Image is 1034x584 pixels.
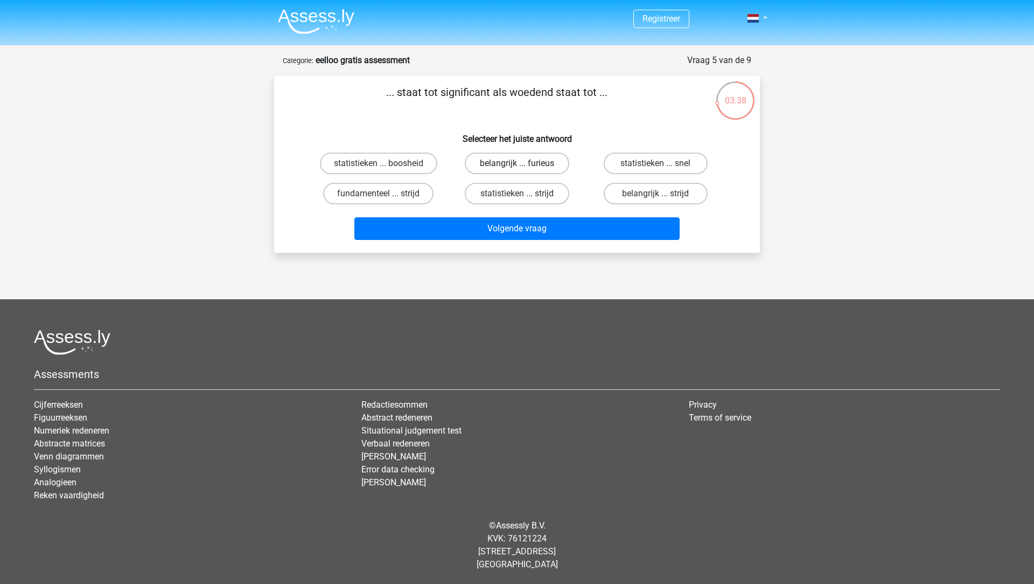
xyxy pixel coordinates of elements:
[496,520,546,531] a: Assessly B.V.
[361,464,435,475] a: Error data checking
[291,84,702,116] p: ... staat tot significant als woedend staat tot ...
[34,451,104,462] a: Venn diagrammen
[34,425,109,436] a: Numeriek redeneren
[604,183,708,204] label: belangrijk ... strijd
[323,183,434,204] label: fundamenteel ... strijd
[361,477,426,487] a: [PERSON_NAME]
[34,477,76,487] a: Analogieen
[361,438,430,449] a: Verbaal redeneren
[465,153,569,174] label: belangrijk ... furieus
[604,153,708,174] label: statistieken ... snel
[278,9,354,34] img: Assessly
[689,413,751,423] a: Terms of service
[34,490,104,500] a: Reken vaardigheid
[642,13,680,24] a: Registreer
[34,400,83,410] a: Cijferreeksen
[361,400,428,410] a: Redactiesommen
[715,80,756,107] div: 03:38
[361,413,432,423] a: Abstract redeneren
[283,57,313,65] small: Categorie:
[34,438,105,449] a: Abstracte matrices
[34,368,1000,381] h5: Assessments
[320,153,437,174] label: statistieken ... boosheid
[316,55,410,65] strong: eelloo gratis assessment
[354,217,680,240] button: Volgende vraag
[26,511,1008,580] div: © KVK: 76121224 [STREET_ADDRESS] [GEOGRAPHIC_DATA]
[291,125,743,144] h6: Selecteer het juiste antwoord
[689,400,717,410] a: Privacy
[465,183,569,204] label: statistieken ... strijd
[361,451,426,462] a: [PERSON_NAME]
[34,464,81,475] a: Syllogismen
[34,413,87,423] a: Figuurreeksen
[687,54,751,67] div: Vraag 5 van de 9
[361,425,462,436] a: Situational judgement test
[34,329,110,355] img: Assessly logo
